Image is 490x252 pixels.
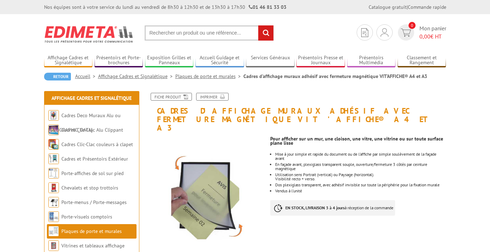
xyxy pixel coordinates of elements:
h1: Cadres d’affichage muraux adhésif avec fermeture magnétique VIT’AFFICHE® A4 et A3 [141,93,452,132]
strong: 01 46 81 33 03 [249,4,286,10]
a: devis rapide 0 Mon panier 0,00€ HT [396,24,446,41]
span: 0,00 [419,33,430,40]
a: Imprimer [196,93,229,101]
a: Cadres et Présentoirs Extérieur [61,156,128,162]
a: Plaques de porte et murales [175,73,243,79]
div: Visibilité recto + verso. [275,177,446,181]
span: 0 [409,22,416,29]
img: devis rapide [401,29,411,37]
img: Cadres Deco Muraux Alu ou Bois [48,110,59,121]
li: Dos plexiglass transparent, avec adhésif invisible sur toute la périphérie pour la fixation murale [275,183,446,187]
p: à réception de la commande [270,200,395,216]
li: En façade avant, plexiglass transparent souple, ouverture/fermeture 3 côtés par ceinture magnétique [275,162,446,171]
input: rechercher [258,25,273,41]
span: € HT [419,32,446,41]
div: Nos équipes sont à votre service du lundi au vendredi de 8h30 à 12h30 et de 13h30 à 17h30 [44,4,286,11]
img: Cadres et Présentoirs Extérieur [48,154,59,164]
img: Porte-affiches de sol sur pied [48,168,59,179]
li: Mise à jour simple et rapide du document ou de l’affiche par simple soulèvement de la façade avant [275,152,446,161]
a: Présentoirs Presse et Journaux [296,55,345,66]
img: devis rapide [381,28,388,37]
a: Exposition Grilles et Panneaux [145,55,194,66]
a: Accueil [75,73,98,79]
a: Chevalets et stop trottoirs [61,185,118,191]
a: Commande rapide [408,4,446,10]
li: Utilisation sens Portrait (vertical) ou Paysage (horizontal). [275,173,446,181]
a: Cadres Clic-Clac couleurs à clapet [61,141,133,148]
img: Edimeta [44,21,134,47]
div: Pour afficher sur un mur, une cloison, une vitre, une vitrine ou sur toute surface plane lisse [270,137,446,145]
a: Présentoirs Multimédia [347,55,396,66]
a: Affichage Cadres et Signalétique [44,55,93,66]
a: Présentoirs et Porte-brochures [95,55,143,66]
li: Cadres d’affichage muraux adhésif avec fermeture magnétique VIT’AFFICHE® A4 et A3 [243,73,427,80]
img: devis rapide [361,28,368,37]
div: | [369,4,446,11]
a: Affichage Cadres et Signalétique [52,95,132,101]
a: Catalogue gratuit [369,4,407,10]
a: Classement et Rangement [398,55,446,66]
a: Cadres Deco Muraux Alu ou [GEOGRAPHIC_DATA] [48,112,121,133]
a: Porte-affiches de sol sur pied [61,170,123,176]
img: Porte-menus / Porte-messages [48,197,59,208]
a: Fiche produit [151,93,192,101]
span: Mon panier [419,24,446,41]
a: Retour [44,73,71,80]
strong: EN STOCK, LIVRAISON 3 à 4 jours [285,205,345,210]
a: Services Généraux [246,55,295,66]
li: Vendus à l’unité [275,189,446,193]
a: Cadres Clic-Clac Alu Clippant [61,127,123,133]
a: Accueil Guidage et Sécurité [195,55,244,66]
a: Affichage Cadres et Signalétique [98,73,175,79]
img: Cadres Clic-Clac couleurs à clapet [48,139,59,150]
img: Chevalets et stop trottoirs [48,182,59,193]
input: Rechercher un produit ou une référence... [145,25,274,41]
